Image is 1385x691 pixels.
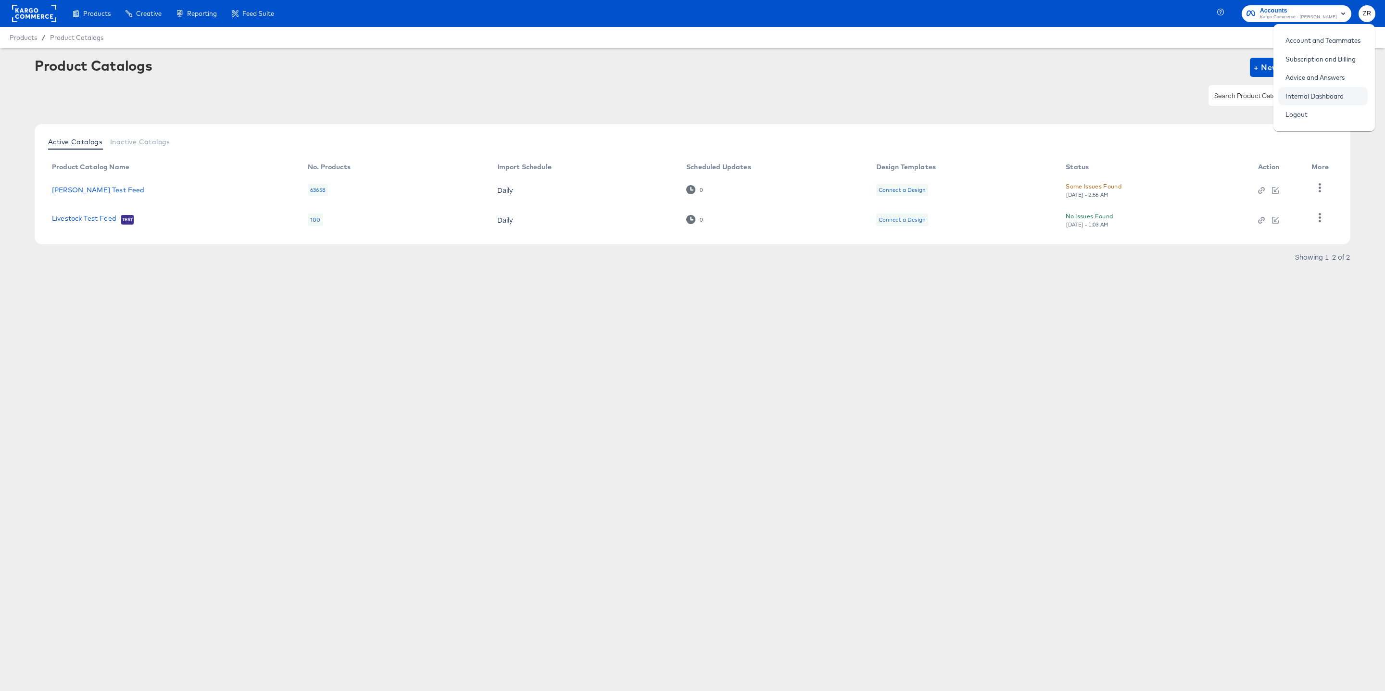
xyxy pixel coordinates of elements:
div: Product Catalogs [35,58,152,73]
a: Advice and Answers [1278,69,1352,86]
div: 0 [699,216,703,223]
span: Creative [136,10,162,17]
div: Product Catalog Name [52,163,129,171]
a: Logout [1278,106,1315,123]
div: Scheduled Updates [686,163,751,171]
span: Kargo Commerce - [PERSON_NAME] [1260,13,1337,21]
span: Active Catalogs [48,138,102,146]
div: 0 [699,187,703,193]
a: Account and Teammates [1278,32,1368,49]
th: Status [1058,160,1250,175]
div: Import Schedule [497,163,552,171]
div: Some Issues Found [1066,181,1121,191]
div: 100 [308,214,323,226]
a: Livestock Test Feed [52,214,116,224]
button: ZR [1359,5,1375,22]
a: [PERSON_NAME] Test Feed [52,186,144,194]
div: 0 [686,215,703,224]
span: Products [83,10,111,17]
span: Products [10,34,37,41]
span: ZR [1362,8,1372,19]
div: 63658 [308,184,328,196]
button: Some Issues Found[DATE] - 2:56 AM [1066,181,1121,198]
div: [DATE] - 2:56 AM [1066,191,1109,198]
th: More [1304,160,1340,175]
button: + New Product Catalog [1250,58,1350,77]
div: Connect a Design [879,186,926,194]
input: Search Product Catalogs [1212,90,1315,101]
span: + New Product Catalog [1254,61,1347,74]
div: Connect a Design [879,216,926,224]
span: Accounts [1260,6,1337,16]
span: Reporting [187,10,217,17]
div: 0 [686,185,703,194]
span: Inactive Catalogs [110,138,170,146]
span: Test [121,216,134,224]
div: Connect a Design [876,184,928,196]
button: AccountsKargo Commerce - [PERSON_NAME] [1242,5,1351,22]
a: Internal Dashboard [1278,88,1351,105]
div: Design Templates [876,163,936,171]
td: Daily [490,175,679,205]
td: Daily [490,205,679,235]
span: Feed Suite [242,10,274,17]
span: / [37,34,50,41]
div: No. Products [308,163,351,171]
div: Connect a Design [876,214,928,226]
th: Action [1250,160,1304,175]
div: Showing 1–2 of 2 [1295,253,1350,260]
a: Product Catalogs [50,34,103,41]
a: Subscription and Billing [1278,50,1363,68]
